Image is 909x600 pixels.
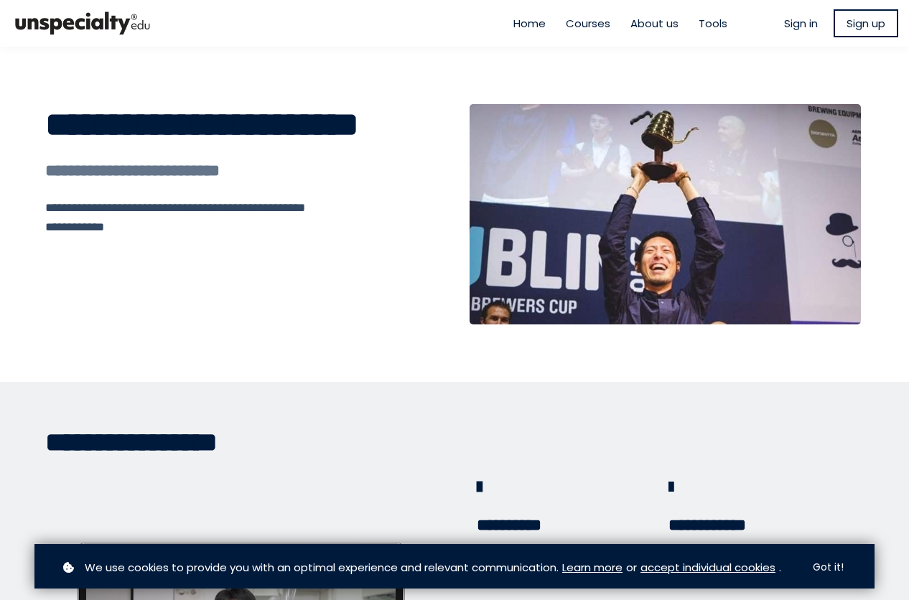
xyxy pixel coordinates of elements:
a: Courses [566,15,610,32]
a: accept individual cookies [640,559,775,576]
a: Tools [699,15,727,32]
a: Learn more [562,559,623,576]
a: About us [630,15,679,32]
span: Sign up [847,15,885,32]
a: Sign up [834,9,898,37]
p: or . [60,559,792,576]
img: bc390a18feecddb333977e298b3a00a1.png [11,6,154,41]
button: Got it! [800,553,857,581]
a: Sign in [784,15,818,32]
span: We use cookies to provide you with an optimal experience and relevant communication. [85,559,559,576]
a: Home [513,15,546,32]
